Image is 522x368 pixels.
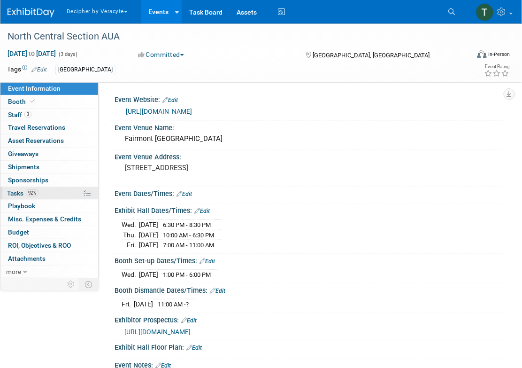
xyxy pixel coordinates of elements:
span: Asset Reservations [8,137,64,144]
div: Exhibit Hall Dates/Times: [115,204,503,216]
td: Fri. [122,299,134,309]
span: Staff [8,111,31,118]
span: 7:00 AM - 11:00 AM [163,242,214,249]
td: Personalize Event Tab Strip [63,278,79,290]
span: Sponsorships [8,176,48,184]
a: Edit [31,66,47,73]
div: Event Venue Address: [115,150,503,162]
i: Booth reservation complete [30,99,35,104]
a: Shipments [0,161,98,173]
td: [DATE] [139,230,158,240]
img: ExhibitDay [8,8,54,17]
a: Playbook [0,200,98,212]
span: (3 days) [58,51,77,57]
span: 1:00 PM - 6:00 PM [163,271,211,278]
td: [DATE] [139,270,158,280]
a: Misc. Expenses & Credits [0,213,98,226]
span: Misc. Expenses & Credits [8,215,81,223]
a: more [0,266,98,278]
span: Event Information [8,85,61,92]
div: [GEOGRAPHIC_DATA] [55,65,115,75]
a: Edit [181,317,197,324]
div: Event Dates/Times: [115,187,503,199]
span: Booth [8,98,37,105]
a: Giveaways [0,148,98,160]
td: [DATE] [139,240,158,250]
span: Attachments [8,255,46,262]
td: Tags [7,64,47,75]
span: Tasks [7,189,38,197]
span: [GEOGRAPHIC_DATA], [GEOGRAPHIC_DATA] [313,52,430,59]
a: Edit [177,191,192,197]
img: Format-Inperson.png [477,50,487,58]
span: to [27,50,36,57]
button: Committed [135,50,188,59]
div: Event Venue Name: [115,121,503,133]
span: ? [186,301,189,308]
div: Booth Dismantle Dates/Times: [115,283,503,296]
a: Edit [194,208,210,214]
a: Edit [200,258,215,265]
td: [DATE] [139,219,158,230]
a: Event Information [0,82,98,95]
div: In-Person [488,51,510,58]
span: 6:30 PM - 8:30 PM [163,221,211,228]
a: ROI, Objectives & ROO [0,239,98,252]
span: [DATE] [DATE] [7,49,56,58]
a: Budget [0,226,98,239]
a: Booth [0,95,98,108]
span: 3 [24,111,31,118]
div: Exhibit Hall Floor Plan: [115,340,503,352]
div: Exhibitor Prospectus: [115,313,503,325]
span: Giveaways [8,150,38,157]
span: Travel Reservations [8,124,65,131]
a: [URL][DOMAIN_NAME] [124,328,191,336]
div: Event Format [432,49,510,63]
td: Fri. [122,240,139,250]
span: more [6,268,21,275]
span: Shipments [8,163,39,171]
a: Sponsorships [0,174,98,187]
td: [DATE] [134,299,153,309]
td: Wed. [122,270,139,280]
div: Event Website: [115,93,503,105]
span: ROI, Objectives & ROO [8,242,71,249]
span: 92% [26,189,38,196]
div: Event Rating [484,64,510,69]
a: Edit [186,345,202,351]
a: Edit [210,288,225,294]
a: Travel Reservations [0,121,98,134]
a: [URL][DOMAIN_NAME] [126,108,192,115]
div: Fairmont [GEOGRAPHIC_DATA] [122,132,496,146]
a: Asset Reservations [0,134,98,147]
td: Thu. [122,230,139,240]
span: 10:00 AM - 6:30 PM [163,232,214,239]
a: Tasks92% [0,187,98,200]
a: Attachments [0,252,98,265]
span: 11:00 AM - [158,301,189,308]
pre: [STREET_ADDRESS] [125,164,266,172]
div: Booth Set-up Dates/Times: [115,254,503,266]
img: Tony Alvarado [476,3,494,21]
a: Staff3 [0,109,98,121]
a: Edit [162,97,178,103]
div: North Central Section AUA [4,28,461,45]
td: Wed. [122,219,139,230]
span: Playbook [8,202,35,210]
td: Toggle Event Tabs [79,278,99,290]
span: Budget [8,228,29,236]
